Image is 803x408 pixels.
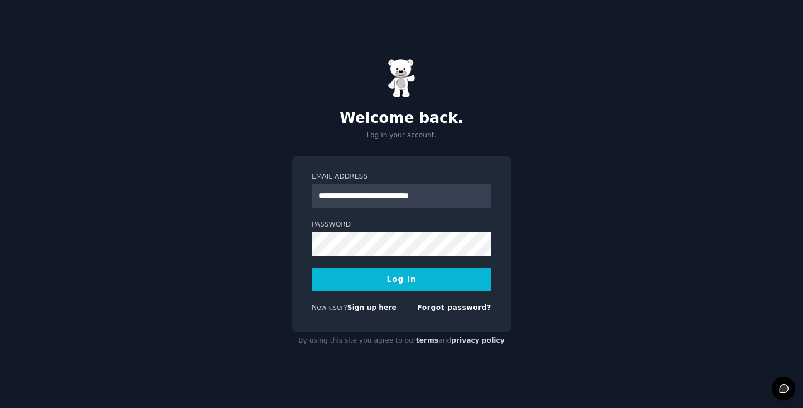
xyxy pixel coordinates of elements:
p: Log in your account. [292,131,511,141]
a: privacy policy [451,337,505,344]
label: Password [312,220,491,230]
a: terms [416,337,438,344]
img: Gummy Bear [388,59,415,98]
label: Email Address [312,172,491,182]
a: Forgot password? [417,304,491,311]
a: Sign up here [347,304,396,311]
h2: Welcome back. [292,109,511,127]
div: By using this site you agree to our and [292,332,511,350]
button: Log In [312,268,491,291]
span: New user? [312,304,347,311]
